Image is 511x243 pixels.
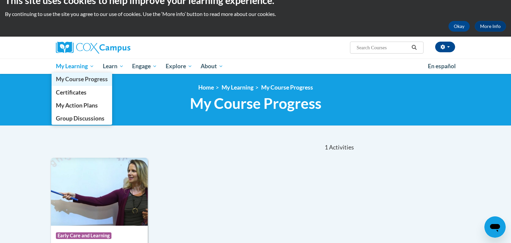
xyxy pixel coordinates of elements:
[56,89,86,96] span: Certificates
[197,59,228,74] a: About
[190,95,321,112] span: My Course Progress
[56,115,104,122] span: Group Discussions
[484,216,506,238] iframe: Button to launch messaging window
[325,144,328,151] span: 1
[428,63,456,70] span: En español
[166,62,192,70] span: Explore
[435,42,455,52] button: Account Settings
[52,86,112,99] a: Certificates
[475,21,506,32] a: More Info
[98,59,128,74] a: Learn
[56,102,98,109] span: My Action Plans
[56,42,130,54] img: Cox Campus
[356,44,409,52] input: Search Courses
[424,59,460,73] a: En español
[56,42,182,54] a: Cox Campus
[52,59,98,74] a: My Learning
[161,59,197,74] a: Explore
[261,84,313,91] a: My Course Progress
[56,232,111,239] span: Early Care and Learning
[128,59,161,74] a: Engage
[5,10,506,18] p: By continuing to use the site you agree to our use of cookies. Use the ‘More info’ button to read...
[56,76,108,83] span: My Course Progress
[46,59,465,74] div: Main menu
[52,73,112,86] a: My Course Progress
[132,62,157,70] span: Engage
[448,21,470,32] button: Okay
[222,84,254,91] a: My Learning
[201,62,223,70] span: About
[103,62,124,70] span: Learn
[329,144,354,151] span: Activities
[51,158,148,226] img: Course Logo
[52,112,112,125] a: Group Discussions
[52,99,112,112] a: My Action Plans
[56,62,94,70] span: My Learning
[409,44,419,52] button: Search
[198,84,214,91] a: Home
